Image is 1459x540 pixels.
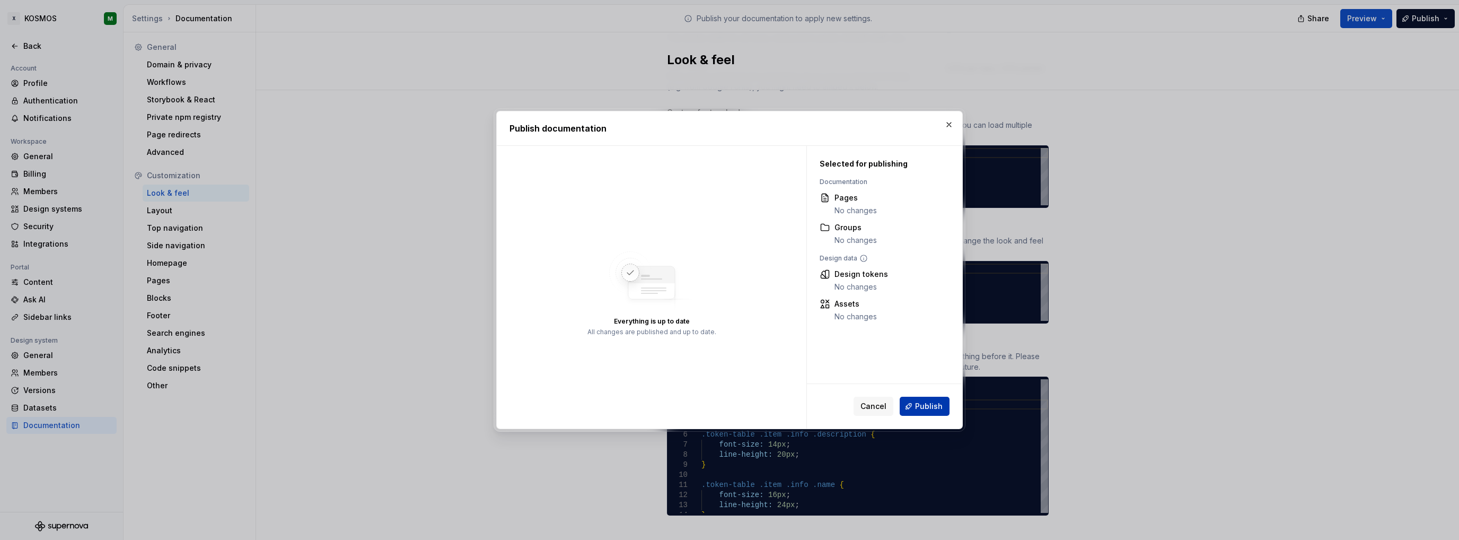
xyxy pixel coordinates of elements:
div: No changes [834,282,888,292]
h2: Publish documentation [509,122,950,135]
div: Assets [834,299,877,309]
div: No changes [834,235,877,246]
span: Cancel [860,401,886,412]
div: Design data [820,254,937,263]
div: Everything is up to date [614,317,690,326]
div: Pages [834,193,877,203]
div: Selected for publishing [820,159,937,169]
div: Groups [834,222,877,233]
span: Publish [915,401,943,412]
div: No changes [834,205,877,216]
button: Publish [900,397,950,416]
button: Cancel [854,397,893,416]
div: Documentation [820,178,937,186]
div: All changes are published and up to date. [587,328,716,336]
div: No changes [834,311,877,322]
div: Design tokens [834,269,888,280]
